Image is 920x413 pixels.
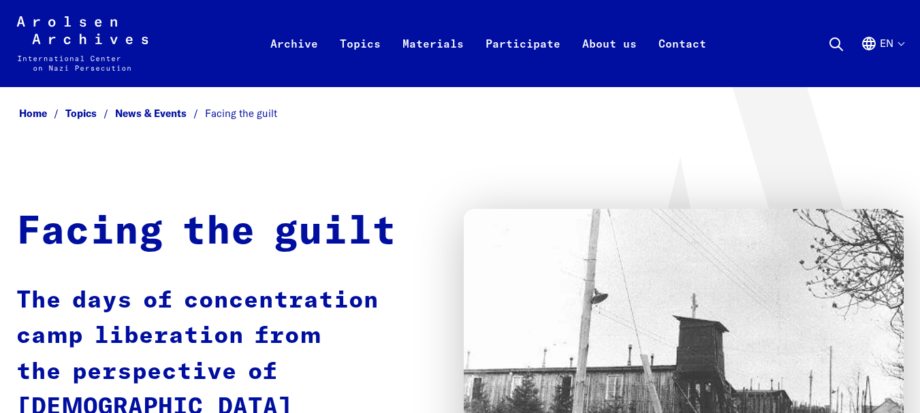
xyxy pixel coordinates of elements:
[16,103,904,124] nav: Breadcrumb
[259,33,329,87] a: Archive
[16,209,396,256] h1: Facing the guilt
[571,33,648,87] a: About us
[259,16,717,71] nav: Primary
[115,107,205,120] a: News & Events
[648,33,717,87] a: Contact
[65,107,115,120] a: Topics
[475,33,571,87] a: Participate
[205,107,277,120] span: Facing the guilt
[19,107,65,120] a: Home
[329,33,392,87] a: Topics
[392,33,475,87] a: Materials
[861,35,904,84] button: English, language selection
